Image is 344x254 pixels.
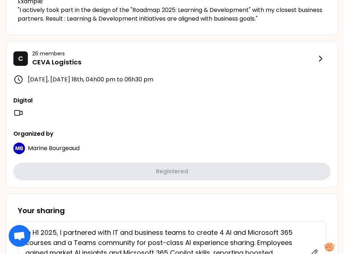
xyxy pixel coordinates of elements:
[32,57,316,67] p: CEVA Logistics
[18,54,23,64] p: C
[13,130,331,138] p: Organized by
[13,163,331,180] button: Registered
[15,145,23,152] p: MB
[18,206,326,216] h3: Your sharing
[9,225,30,247] div: Open chat
[32,50,316,57] p: 26 members
[28,144,80,152] span: Marine Bourgeaud
[13,75,331,85] div: [DATE], [DATE] 18th , 04h00 pm to 06h30 pm
[13,96,331,105] p: Digital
